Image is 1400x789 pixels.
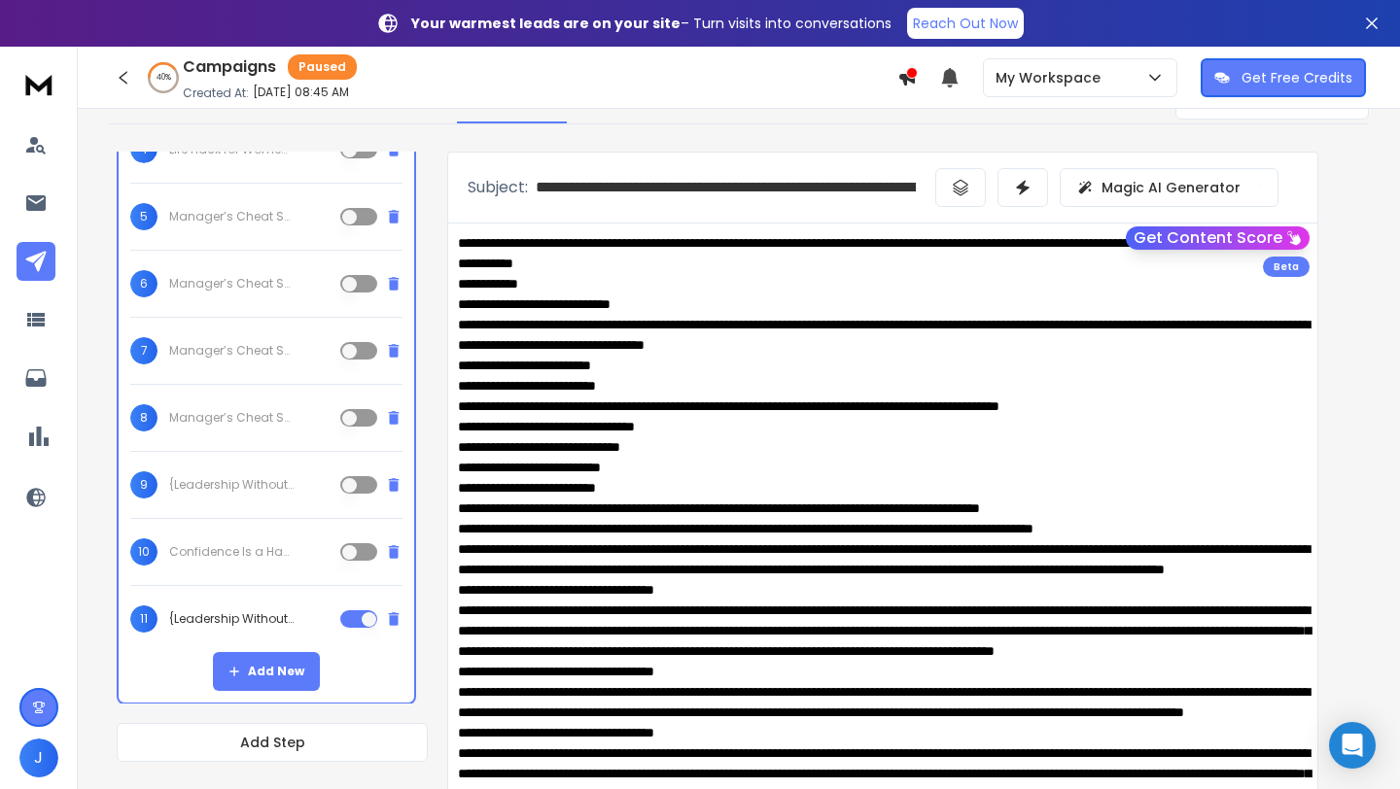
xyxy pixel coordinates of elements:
[157,72,171,84] p: 40 %
[130,471,157,498] span: 9
[130,605,157,633] span: 11
[169,343,294,359] p: Manager’s Cheat Sheet
[183,55,276,79] h1: Campaigns
[130,337,157,364] span: 7
[907,8,1024,39] a: Reach Out Now
[130,270,157,297] span: 6
[183,86,249,101] p: Created At:
[1329,722,1376,769] div: Open Intercom Messenger
[996,68,1108,87] p: My Workspace
[468,176,528,199] p: Subject:
[288,54,357,80] div: Paused
[117,723,428,762] button: Add Step
[253,85,349,100] p: [DATE] 08:45 AM
[169,611,294,627] p: {Leadership Without Burnout|Burnout Isn’t a Badge of Honor|Lead Without Running on Empty|Leading ...
[1060,168,1278,207] button: Magic AI Generator
[411,14,681,33] strong: Your warmest leads are on your site
[169,410,294,426] p: Manager’s Cheat Sheet
[169,209,294,224] p: Manager’s Cheat Sheet
[213,652,320,691] button: Add New
[1263,257,1310,277] div: Beta
[1201,58,1366,97] button: Get Free Credits
[1242,68,1352,87] p: Get Free Credits
[913,14,1018,33] p: Reach Out Now
[130,203,157,230] span: 5
[130,404,157,431] span: 8
[1102,178,1241,197] p: Magic AI Generator
[169,276,294,292] p: Manager’s Cheat Sheet
[19,738,58,777] button: J
[169,544,294,560] p: Confidence Is a Habit
[1126,226,1310,250] button: Get Content Score
[411,14,892,33] p: – Turn visits into conversations
[169,477,294,493] p: {Leadership Without Burnout|Burnout Isn’t a Badge of Honor|Lead Without Running on Empty|Leading ...
[130,538,157,566] span: 10
[19,66,58,102] img: logo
